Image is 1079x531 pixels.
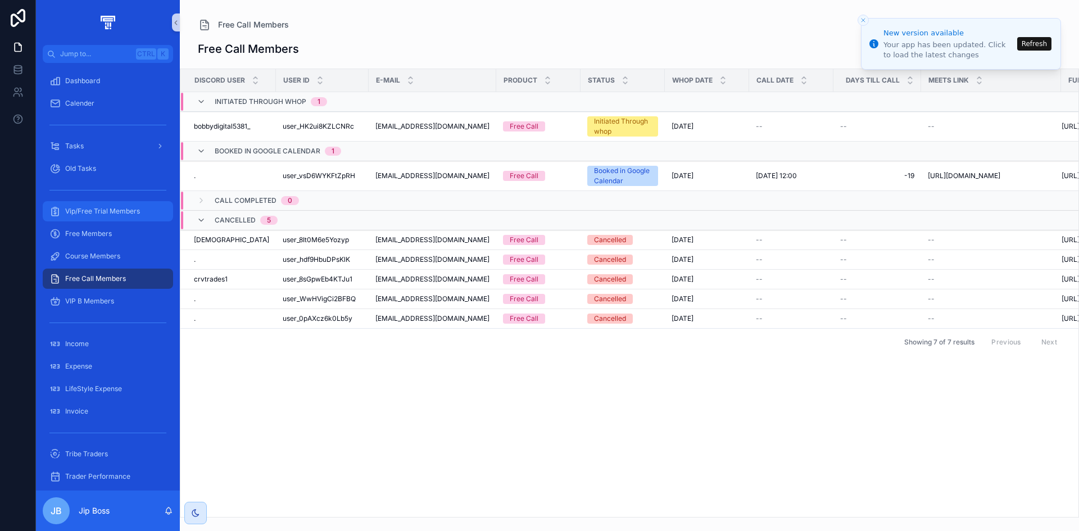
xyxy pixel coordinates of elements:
[375,294,489,303] span: [EMAIL_ADDRESS][DOMAIN_NAME]
[283,275,352,284] span: user_8sGpwEb4KTJu1
[283,255,350,264] span: user_hdf9HbuDPsKlK
[928,294,1054,303] a: --
[194,171,269,180] a: .
[587,166,658,186] a: Booked in Google Calendar
[510,255,538,265] div: Free Call
[288,196,292,205] div: 0
[510,121,538,131] div: Free Call
[840,255,847,264] span: --
[840,314,914,323] a: --
[594,166,651,186] div: Booked in Google Calendar
[283,235,349,244] span: user_8It0M6e5Yozyp
[194,275,269,284] a: crvtrades1
[672,235,742,244] a: [DATE]
[756,235,827,244] a: --
[928,275,935,284] span: --
[283,235,362,244] a: user_8It0M6e5Yozyp
[756,255,827,264] a: --
[79,505,110,516] p: Jip Boss
[43,246,173,266] a: Course Members
[283,255,362,264] a: user_hdf9HbuDPsKlK
[283,122,354,131] span: user_HK2ui8KZLCNRc
[510,235,538,245] div: Free Call
[756,171,797,180] span: [DATE] 12:00
[65,229,112,238] span: Free Members
[858,15,869,26] button: Close toast
[503,274,574,284] a: Free Call
[332,147,334,156] div: 1
[375,235,489,244] span: [EMAIL_ADDRESS][DOMAIN_NAME]
[215,216,256,225] span: Cancelled
[194,255,269,264] a: .
[65,274,126,283] span: Free Call Members
[840,314,847,323] span: --
[194,255,196,264] span: .
[376,76,400,85] span: E-mail
[60,49,132,58] span: Jump to...
[43,466,173,487] a: Trader Performance
[283,275,362,284] a: user_8sGpwEb4KTJu1
[43,158,173,179] a: Old Tasks
[43,201,173,221] a: Vip/Free Trial Members
[43,356,173,376] a: Expense
[594,235,626,245] div: Cancelled
[283,314,352,323] span: user_0pAXcz6k0Lb5y
[215,97,306,106] span: Initiated Through whop
[375,275,489,284] a: [EMAIL_ADDRESS][DOMAIN_NAME]
[928,76,969,85] span: Meets link
[503,171,574,181] a: Free Call
[267,216,271,225] div: 5
[588,76,615,85] span: Status
[928,122,1054,131] a: --
[198,41,299,57] h1: Free Call Members
[65,252,120,261] span: Course Members
[594,116,651,137] div: Initiated Through whop
[672,275,742,284] a: [DATE]
[194,314,196,323] span: .
[840,122,847,131] span: --
[194,76,245,85] span: Discord User
[1017,37,1051,51] button: Refresh
[928,235,1054,244] a: --
[672,76,713,85] span: Whop Date
[904,338,974,347] span: Showing 7 of 7 results
[587,255,658,265] a: Cancelled
[65,339,89,348] span: Income
[756,314,763,323] span: --
[158,49,167,58] span: K
[194,294,196,303] span: .
[194,294,269,303] a: .
[840,171,914,180] a: -19
[318,97,320,106] div: 1
[587,235,658,245] a: Cancelled
[283,76,310,85] span: User ID
[594,294,626,304] div: Cancelled
[510,274,538,284] div: Free Call
[98,13,117,31] img: App logo
[840,235,914,244] a: --
[375,171,489,180] a: [EMAIL_ADDRESS][DOMAIN_NAME]
[672,294,742,303] a: [DATE]
[65,384,122,393] span: LifeStyle Expense
[43,71,173,91] a: Dashboard
[928,255,935,264] span: --
[375,314,489,323] a: [EMAIL_ADDRESS][DOMAIN_NAME]
[503,255,574,265] a: Free Call
[672,235,693,244] span: [DATE]
[43,93,173,114] a: Calender
[283,314,362,323] a: user_0pAXcz6k0Lb5y
[928,171,1000,180] span: [URL][DOMAIN_NAME]
[510,171,538,181] div: Free Call
[215,196,276,205] span: Call Completed
[587,274,658,284] a: Cancelled
[756,255,763,264] span: --
[928,255,1054,264] a: --
[503,314,574,324] a: Free Call
[672,275,693,284] span: [DATE]
[672,294,693,303] span: [DATE]
[43,444,173,464] a: Tribe Traders
[846,76,900,85] span: Days Till Call
[840,122,914,131] a: --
